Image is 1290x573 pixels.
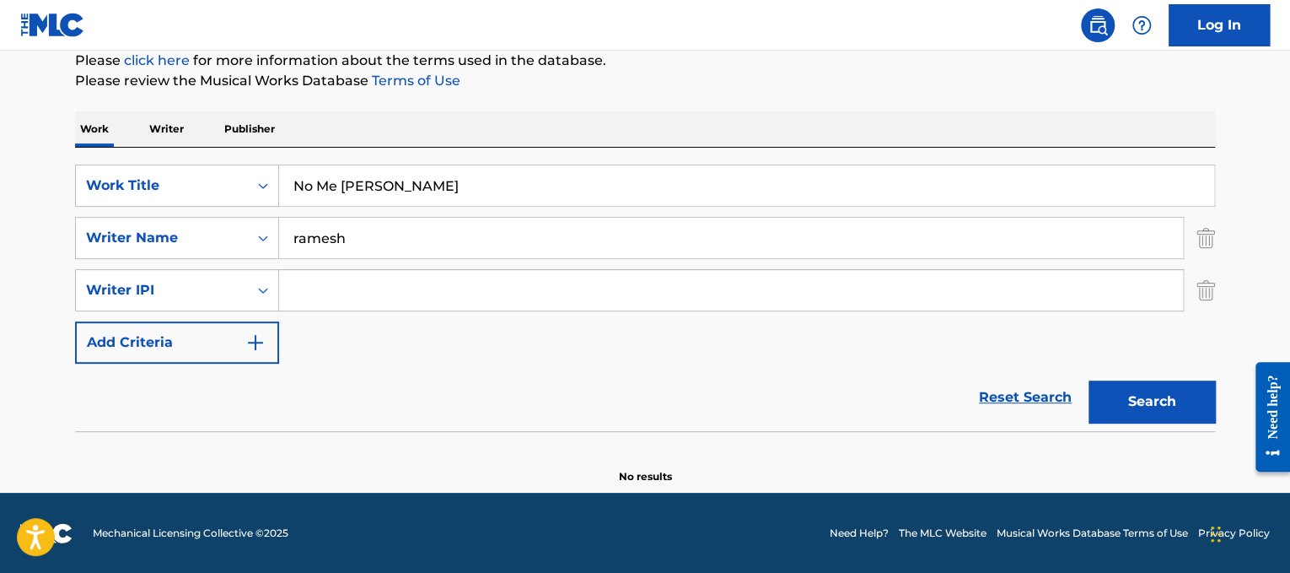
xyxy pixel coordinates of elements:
a: Public Search [1081,8,1115,42]
iframe: Chat Widget [1206,492,1290,573]
iframe: Resource Center [1243,349,1290,485]
a: Need Help? [830,526,889,541]
a: click here [124,52,190,68]
a: The MLC Website [899,526,986,541]
img: MLC Logo [20,13,85,37]
img: logo [20,523,73,543]
form: Search Form [75,165,1215,431]
p: Work [75,111,114,147]
p: Writer [144,111,189,147]
a: Log In [1169,4,1270,46]
img: Delete Criterion [1196,217,1215,259]
div: Drag [1211,509,1221,559]
p: No results [619,449,672,484]
a: Privacy Policy [1198,526,1270,541]
div: Help [1125,8,1158,42]
a: Terms of Use [368,73,460,89]
img: 9d2ae6d4665cec9f34b9.svg [245,332,266,353]
span: Mechanical Licensing Collective © 2025 [93,526,288,541]
img: help [1131,15,1152,35]
a: Musical Works Database Terms of Use [997,526,1188,541]
img: search [1088,15,1108,35]
div: Work Title [86,176,238,196]
a: Reset Search [970,379,1080,416]
p: Please review the Musical Works Database [75,71,1215,91]
button: Add Criteria [75,322,279,364]
div: Writer IPI [86,280,238,300]
div: Writer Name [86,228,238,248]
img: Delete Criterion [1196,269,1215,311]
button: Search [1088,381,1215,423]
p: Publisher [219,111,280,147]
p: Please for more information about the terms used in the database. [75,51,1215,71]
